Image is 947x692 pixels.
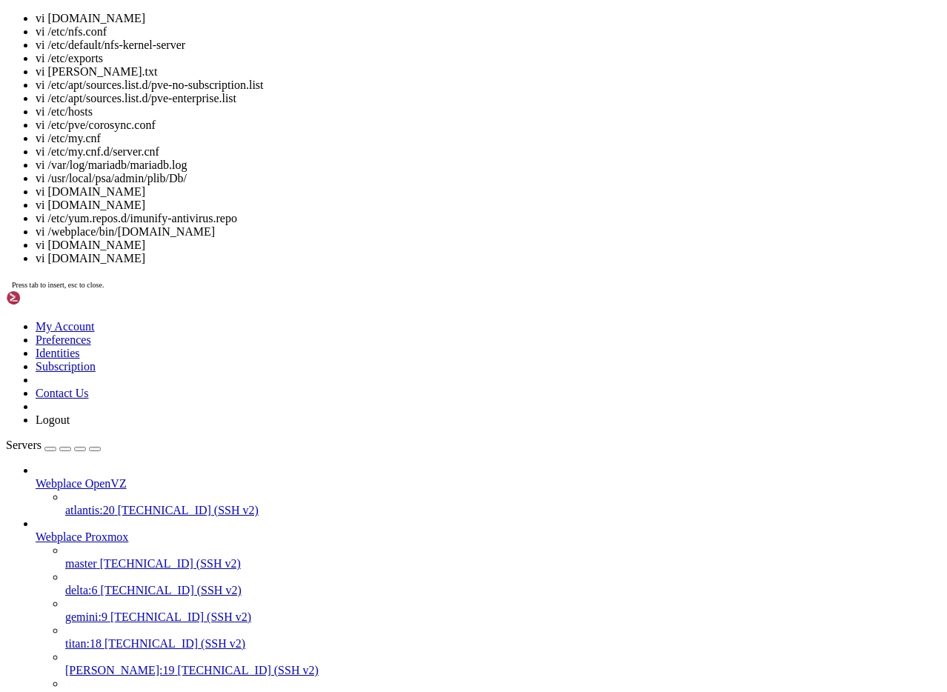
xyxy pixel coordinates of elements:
[6,439,41,451] span: Servers
[36,105,941,119] li: vi /etc/hosts
[6,240,754,253] x-row: ebserverbr23.com.florallfestas.com.br.tar' [part 528 of 536, 15MB] [1 of 1]
[6,573,754,585] x-row: ^C
[6,265,754,277] x-row: [DOMAIN_NAME] [DOMAIN_NAME] [DOMAIN_NAME]
[36,387,89,399] a: Contact Us
[112,585,118,598] div: (17, 47)
[36,199,941,212] li: vi [DOMAIN_NAME]
[6,326,754,339] x-row: 15728640 of 15728640 100% in 0s 40.66 MB/s done
[65,570,941,597] li: delta:6 [TECHNICAL_ID] (SSH v2)
[6,265,754,277] x-row: upload: '/webplace/2025-09-17.lyra.webserverbr23.com.florallfestas.com.br.tar' -> 's3://storage-p...
[65,611,107,623] span: gemini:9
[6,339,754,351] x-row: upload: '/webplace/2025-09-17.lyra.webserverbr23.com.florallfestas.com.br.tar' -> 's3://storage-p...
[6,351,754,364] x-row: ebserverbr23.com.florallfestas.com.br.tar' [part 531 of 536, 15MB] [1 of 1]
[6,387,754,400] x-row: ebserverbr23.com.florallfestas.com.br.tar' [part 532 of 536, 15MB] [1 of 1]
[6,462,754,474] x-row: ebserverbr23.com.florallfestas.com.br.tar' [part 534 of 536, 15MB] [1 of 1]
[36,477,127,490] span: Webplace OpenVZ
[36,212,941,225] li: vi /etc/yum.repos.d/imunify-antivirus.repo
[6,277,754,290] x-row: [DOMAIN_NAME] sprinty-express.old.15092025
[6,129,754,142] x-row: ebserverbr23.com.florallfestas.com.br.tar' [part 525 of 536, 15MB] [1 of 1]
[6,6,754,19] x-row: upload: '/webplace/2025-09-17.lyra.webserverbr23.com.florallfestas.com.br.tar' -> 's3://storage-p...
[36,145,941,159] li: vi /etc/my.cnf.d/server.cnf
[6,511,754,524] x-row: 15728640 of 15728640 100% in 0s 33.43 MB/s done
[6,227,754,240] x-row: [DOMAIN_NAME] [DOMAIN_NAME] [DOMAIN_NAME]
[36,12,941,25] li: vi [DOMAIN_NAME]
[104,637,245,650] span: [TECHNICAL_ID] (SSH v2)
[110,611,251,623] span: [TECHNICAL_ID] (SSH v2)
[36,413,70,426] a: Logout
[6,6,754,19] x-row: Last login: [DATE] from [TECHNICAL_ID]
[36,172,941,185] li: vi /usr/local/psa/admin/plib/Db/
[65,544,941,570] li: master [TECHNICAL_ID] (SSH v2)
[6,154,754,167] x-row: upload: '/webplace/2025-09-17.lyra.webserverbr23.com.florallfestas.com.br.tar' -> 's3://storage-p...
[36,333,91,346] a: Preferences
[36,185,941,199] li: vi [DOMAIN_NAME]
[6,190,754,203] x-row: [DOMAIN_NAME] [DOMAIN_NAME] [DOMAIN_NAME]
[6,216,754,228] x-row: [DOMAIN_NAME] [DOMAIN_NAME] [DOMAIN_NAME]
[6,179,754,191] x-row: [DOMAIN_NAME] [DOMAIN_NAME] sprinty_[DOMAIN_NAME]
[6,289,754,302] x-row: 15728640 of 15728640 100% in 0s 43.22 MB/s done
[6,253,754,265] x-row: [DOMAIN_NAME] sprinty_[DOMAIN_NAME] [DOMAIN_NAME]
[6,117,754,130] x-row: upload: '/webplace/2025-09-17.lyra.webserverbr23.com.florallfestas.com.br.tar' -> 's3://storage-p...
[6,439,101,451] a: Servers
[36,530,128,543] span: Webplace Proxmox
[36,252,941,265] li: vi [DOMAIN_NAME]
[65,557,941,570] a: master [TECHNICAL_ID] (SSH v2)
[36,65,941,79] li: vi [PERSON_NAME].txt
[6,277,754,290] x-row: ebserverbr23.com.florallfestas.com.br.tar' [part 529 of 536, 15MB] [1 of 1]
[6,166,754,179] x-row: [DOMAIN_NAME] [DOMAIN_NAME] [DOMAIN_NAME]
[6,289,754,302] x-row: [DOMAIN_NAME] [DOMAIN_NAME]
[65,584,98,596] span: delta:6
[6,142,754,154] x-row: 15728640 of 15728640 100% in 0s 32.08 MB/s done
[6,67,754,80] x-row: Use the 'plesk' command to manage the server. Run 'plesk help' for more info.
[36,92,941,105] li: vi /etc/apt/sources.list.d/pve-enterprise.list
[6,30,754,43] x-row: 15728640 of 15728640 100% in 0s 42.11 MB/s done
[137,302,143,314] div: (21, 24)
[6,413,754,425] x-row: upload: '/webplace/2025-09-17.lyra.webserverbr23.com.florallfestas.com.br.tar' -> 's3://storage-p...
[65,504,115,516] span: atlantis:20
[36,132,941,145] li: vi /etc/my.cnf
[6,166,754,179] x-row: ebserverbr23.com.florallfestas.com.br.tar' [part 526 of 536, 15MB] [1 of 1]
[6,536,754,548] x-row: ebserverbr23.com.florallfestas.com.br.tar' [part 536 of 536, 4MB] [1 of 1]
[6,523,754,536] x-row: upload: '/webplace/2025-09-17.lyra.webserverbr23.com.florallfestas.com.br.tar' -> 's3://storage-p...
[65,504,941,517] a: atlantis:20 [TECHNICAL_ID] (SSH v2)
[6,290,91,305] img: Shellngn
[6,486,754,499] x-row: upload: '/webplace/2025-09-17.lyra.webserverbr23.com.florallfestas.com.br.tar' -> 's3://storage-p...
[6,216,754,228] x-row: 15728640 of 15728640 100% in 0s 32.33 MB/s done
[65,557,97,570] span: master
[6,302,754,314] x-row: [root@master bin]# vi
[6,400,754,413] x-row: 15728640 of 15728640 100% in 0s 40.55 MB/s done
[6,437,754,450] x-row: 15728640 of 15728640 100% in 0s 30.01 MB/s done
[65,664,941,677] a: [PERSON_NAME]:19 [TECHNICAL_ID] (SSH v2)
[36,464,941,517] li: Webplace OpenVZ
[65,637,102,650] span: titan:18
[6,190,754,203] x-row: upload: '/webplace/2025-09-17.lyra.webserverbr23.com.florallfestas.com.br.tar' -> 's3://storage-p...
[36,79,941,92] li: vi /etc/apt/sources.list.d/pve-no-subscription.list
[6,19,754,31] x-row: ebserverbr23.com.florallfestas.com.br.tar' [part 522 of 536, 15MB] [1 of 1]
[36,159,941,172] li: vi /var/log/mariadb/mariadb.log
[6,302,754,314] x-row: upload: '/webplace/2025-09-17.lyra.webserverbr23.com.florallfestas.com.br.tar' -> 's3://storage-p...
[6,92,754,104] x-row: [root@master ~]# cd /webplace/bin && dir
[36,320,95,333] a: My Account
[6,129,754,142] x-row: [DOMAIN_NAME] [DOMAIN_NAME] sprinty_[DOMAIN_NAME]
[6,203,754,216] x-row: [DOMAIN_NAME] [DOMAIN_NAME] [DOMAIN_NAME]
[6,450,754,462] x-row: upload: '/webplace/2025-09-17.lyra.webserverbr23.com.florallfestas.com.br.tar' -> 's3://storage-p...
[178,664,319,676] span: [TECHNICAL_ID] (SSH v2)
[100,557,241,570] span: [TECHNICAL_ID] (SSH v2)
[6,363,754,376] x-row: 15728640 of 15728640 100% in 0s 41.44 MB/s done
[6,203,754,216] x-row: ebserverbr23.com.florallfestas.com.br.tar' [part 527 of 536, 15MB] [1 of 1]
[36,360,96,373] a: Subscription
[6,474,754,487] x-row: 15728640 of 15728640 100% in 0s 17.34 MB/s done
[6,585,754,597] x-row: [root@lyra bin]#
[6,43,754,56] x-row: upload: '/webplace/2025-09-17.lyra.webserverbr23.com.florallfestas.com.br.tar' -> 's3://storage-p...
[6,104,754,117] x-row: [DOMAIN_NAME] [DOMAIN_NAME] [DOMAIN_NAME]
[6,67,754,80] x-row: 15728640 of 15728640 100% in 0s 40.25 MB/s done
[6,179,754,191] x-row: 15728640 of 15728640 100% in 0s 31.21 MB/s done
[6,548,754,561] x-row: 4647760 of 4647760 100% in 0s 25.11 MB/s done
[6,240,754,253] x-row: [DOMAIN_NAME] sprinty_backup_[DOMAIN_NAME] [DOMAIN_NAME][PERSON_NAME]
[12,281,104,289] span: Press tab to insert, esc to close.
[36,39,941,52] li: vi /etc/default/nfs-kernel-server
[36,119,941,132] li: vi /etc/pve/corosync.conf
[6,80,754,93] x-row: upload: '/webplace/2025-09-17.lyra.webserverbr23.com.florallfestas.com.br.tar' -> 's3://storage-p...
[6,425,754,437] x-row: ebserverbr23.com.florallfestas.com.br.tar' [part 533 of 536, 15MB] [1 of 1]
[65,584,941,597] a: delta:6 [TECHNICAL_ID] (SSH v2)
